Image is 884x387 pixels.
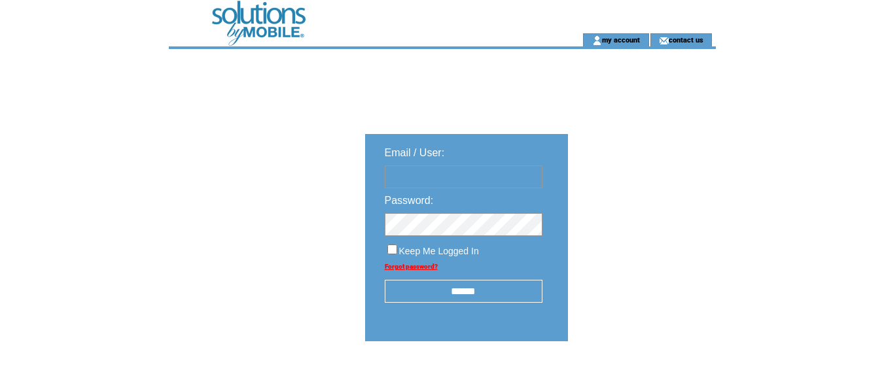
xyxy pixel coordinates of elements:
span: Email / User: [385,147,445,158]
img: account_icon.gif;jsessionid=17D32F5AC4A92D06C66C77A01A5B41E2 [592,35,602,46]
span: Password: [385,195,434,206]
img: contact_us_icon.gif;jsessionid=17D32F5AC4A92D06C66C77A01A5B41E2 [659,35,669,46]
a: Forgot password? [385,263,438,270]
a: contact us [669,35,703,44]
span: Keep Me Logged In [399,246,479,256]
a: my account [602,35,640,44]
